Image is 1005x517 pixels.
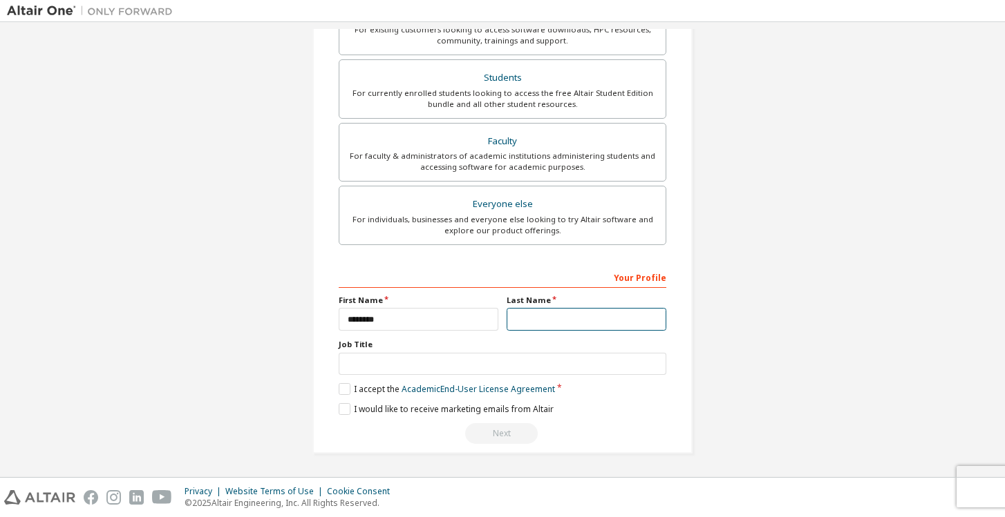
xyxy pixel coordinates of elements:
[339,339,666,350] label: Job Title
[348,24,657,46] div: For existing customers looking to access software downloads, HPC resources, community, trainings ...
[7,4,180,18] img: Altair One
[339,266,666,288] div: Your Profile
[348,132,657,151] div: Faculty
[225,486,327,497] div: Website Terms of Use
[129,490,144,505] img: linkedin.svg
[185,497,398,509] p: © 2025 Altair Engineering, Inc. All Rights Reserved.
[348,150,657,173] div: For faculty & administrators of academic institutions administering students and accessing softwa...
[339,423,666,444] div: Read and acccept EULA to continue
[185,486,225,497] div: Privacy
[348,68,657,88] div: Students
[106,490,121,505] img: instagram.svg
[339,295,498,306] label: First Name
[339,403,554,415] label: I would like to receive marketing emails from Altair
[327,486,398,497] div: Cookie Consent
[152,490,172,505] img: youtube.svg
[84,490,98,505] img: facebook.svg
[348,214,657,236] div: For individuals, businesses and everyone else looking to try Altair software and explore our prod...
[4,490,75,505] img: altair_logo.svg
[339,383,555,395] label: I accept the
[348,88,657,110] div: For currently enrolled students looking to access the free Altair Student Edition bundle and all ...
[348,195,657,214] div: Everyone else
[507,295,666,306] label: Last Name
[402,383,555,395] a: Academic End-User License Agreement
